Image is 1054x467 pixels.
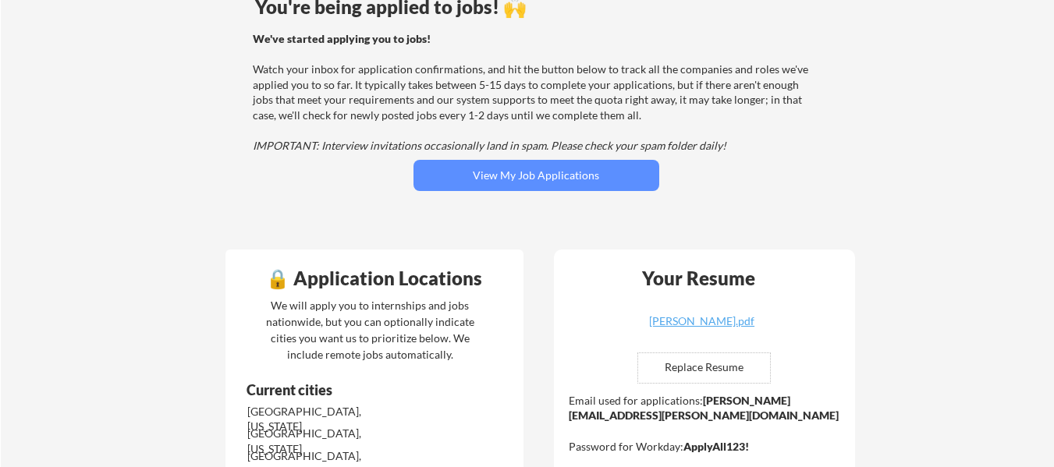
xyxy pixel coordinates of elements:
strong: We've started applying you to jobs! [253,32,431,45]
div: Your Resume [622,269,776,288]
a: [PERSON_NAME].pdf [609,316,795,340]
div: [PERSON_NAME].pdf [609,316,795,327]
button: View My Job Applications [413,160,659,191]
div: Current cities [247,383,463,397]
div: [GEOGRAPHIC_DATA], [US_STATE] [247,404,412,434]
em: IMPORTANT: Interview invitations occasionally land in spam. Please check your spam folder daily! [253,139,726,152]
strong: ApplyAll123! [683,440,749,453]
div: Watch your inbox for application confirmations, and hit the button below to track all the compani... [253,31,815,154]
div: 🔒 Application Locations [229,269,520,288]
strong: [PERSON_NAME][EMAIL_ADDRESS][PERSON_NAME][DOMAIN_NAME] [569,394,839,423]
div: [GEOGRAPHIC_DATA], [US_STATE] [247,426,412,456]
div: We will apply you to internships and jobs nationwide, but you can optionally indicate cities you ... [263,297,477,363]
